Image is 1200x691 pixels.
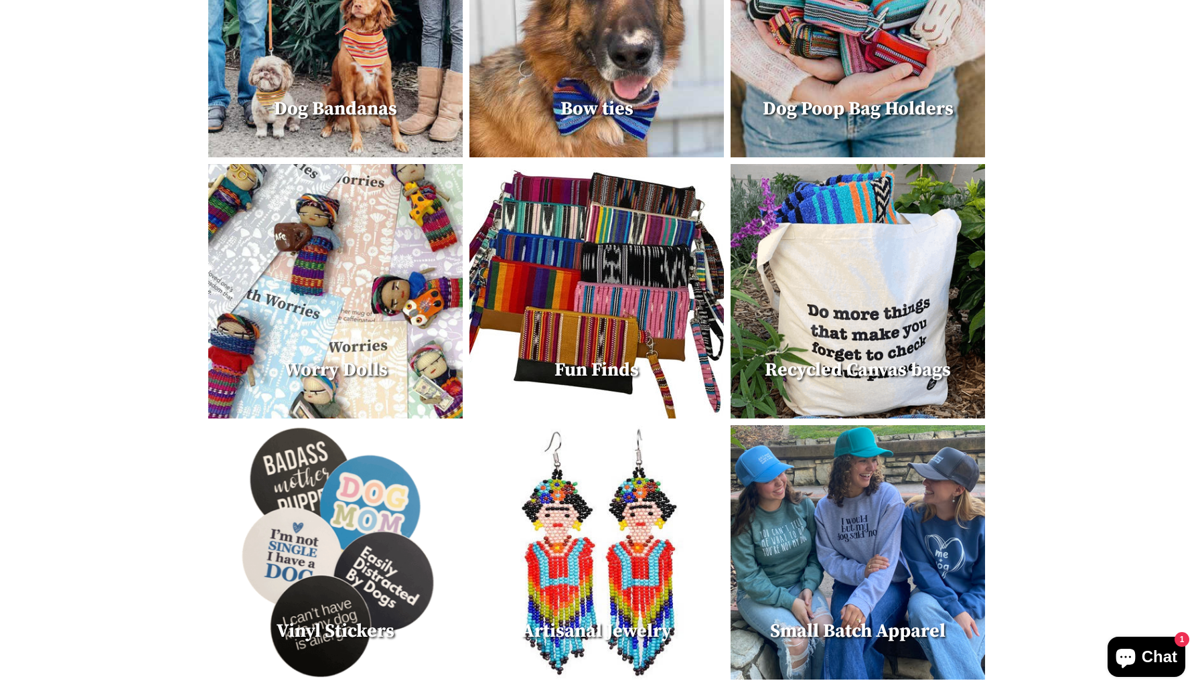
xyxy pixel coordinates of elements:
span: Artisanal Jewelry [522,619,672,643]
span: Small Batch Apparel [770,619,946,643]
a: Recycled Canvas bags [731,164,985,431]
span: Bow ties [560,97,633,121]
span: Dog Bandanas [274,97,397,121]
a: Fun Finds [469,164,724,431]
inbox-online-store-chat: Shopify online store chat [1104,637,1189,680]
span: Worry Dolls [284,358,388,382]
span: Recycled Canvas bags [765,358,951,382]
span: Fun Finds [554,358,639,382]
span: Vinyl Stickers [277,619,394,643]
span: Dog Poop Bag Holders [763,97,954,121]
a: Worry Dolls [208,164,463,431]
